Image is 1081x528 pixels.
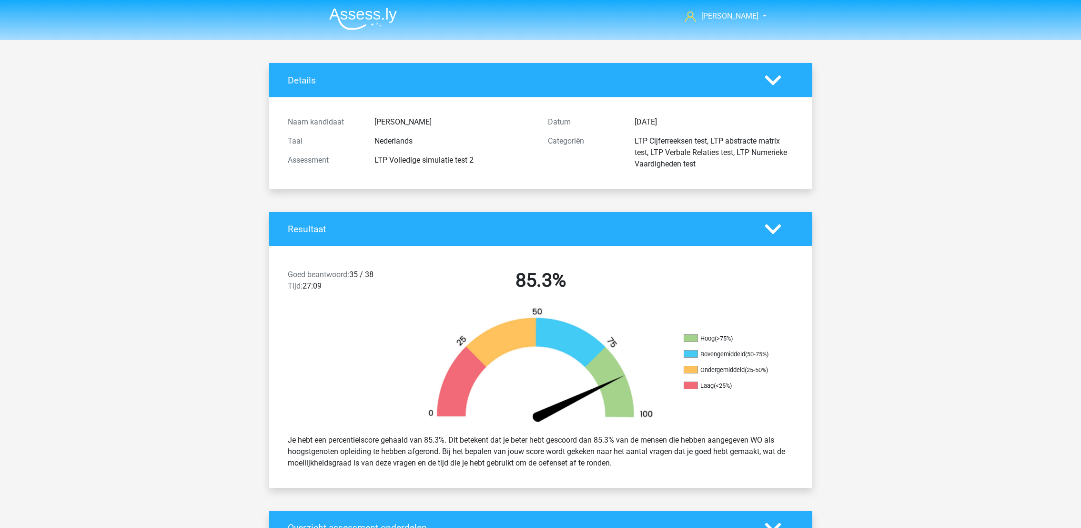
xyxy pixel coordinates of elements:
li: Hoog [684,334,779,343]
li: Ondergemiddeld [684,366,779,374]
img: 85.c8310d078360.png [412,307,669,427]
div: [PERSON_NAME] [367,116,541,128]
div: LTP Cijferreeksen test, LTP abstracte matrix test, LTP Verbale Relaties test, LTP Numerieke Vaard... [627,135,801,170]
a: [PERSON_NAME] [681,10,759,22]
h4: Details [288,75,750,86]
div: Je hebt een percentielscore gehaald van 85.3%. Dit betekent dat je beter hebt gescoord dan 85.3% ... [281,431,801,473]
div: Nederlands [367,135,541,147]
h2: 85.3% [418,269,664,292]
div: (<25%) [714,382,732,389]
div: Taal [281,135,367,147]
div: Naam kandidaat [281,116,367,128]
h4: Resultaat [288,224,750,235]
li: Laag [684,382,779,390]
li: Bovengemiddeld [684,350,779,359]
div: (25-50%) [745,366,768,373]
span: [PERSON_NAME] [701,11,758,21]
div: (>75%) [715,335,733,342]
div: (50-75%) [745,351,768,358]
div: Categoriën [541,135,627,170]
span: Tijd: [288,281,303,290]
div: [DATE] [627,116,801,128]
div: Datum [541,116,627,128]
span: Goed beantwoord: [288,270,349,279]
div: 35 / 38 27:09 [281,269,411,296]
img: Assessly [329,8,397,30]
div: LTP Volledige simulatie test 2 [367,155,541,166]
div: Assessment [281,155,367,166]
